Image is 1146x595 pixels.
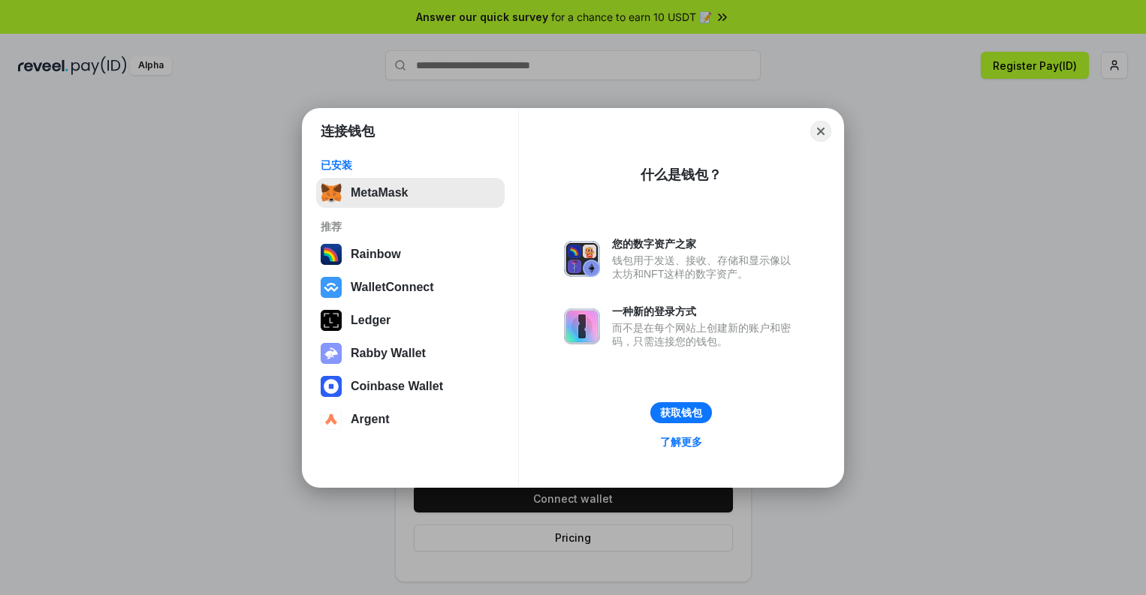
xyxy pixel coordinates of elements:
div: 什么是钱包？ [641,166,722,184]
button: Rabby Wallet [316,338,505,368]
div: Rabby Wallet [351,347,426,360]
div: MetaMask [351,186,408,200]
div: 获取钱包 [660,406,702,419]
img: svg+xml,%3Csvg%20width%3D%2228%22%20height%3D%2228%22%20viewBox%3D%220%200%2028%2028%22%20fill%3D... [321,376,342,397]
img: svg+xml,%3Csvg%20fill%3D%22none%22%20height%3D%2233%22%20viewBox%3D%220%200%2035%2033%22%20width%... [321,182,342,203]
div: 了解更多 [660,435,702,449]
img: svg+xml,%3Csvg%20xmlns%3D%22http%3A%2F%2Fwww.w3.org%2F2000%2Fsvg%22%20fill%3D%22none%22%20viewBox... [321,343,342,364]
img: svg+xml,%3Csvg%20xmlns%3D%22http%3A%2F%2Fwww.w3.org%2F2000%2Fsvg%22%20fill%3D%22none%22%20viewBox... [564,241,600,277]
div: 已安装 [321,158,500,172]
button: Close [810,121,831,142]
button: Ledger [316,305,505,335]
img: svg+xml,%3Csvg%20xmlns%3D%22http%3A%2F%2Fwww.w3.org%2F2000%2Fsvg%22%20fill%3D%22none%22%20viewBox... [564,308,600,344]
button: MetaMask [316,178,505,208]
div: Ledger [351,314,391,327]
a: 了解更多 [651,432,711,452]
div: 而不是在每个网站上创建新的账户和密码，只需连接您的钱包。 [612,321,798,348]
button: Argent [316,404,505,434]
div: 钱包用于发送、接收、存储和显示像以太坊和NFT这样的数字资产。 [612,254,798,281]
h1: 连接钱包 [321,122,375,140]
div: WalletConnect [351,281,434,294]
div: Argent [351,413,390,426]
button: Rainbow [316,239,505,269]
div: 一种新的登录方式 [612,305,798,318]
div: Rainbow [351,248,401,261]
div: 推荐 [321,220,500,233]
button: 获取钱包 [650,402,712,423]
div: Coinbase Wallet [351,380,443,393]
button: Coinbase Wallet [316,371,505,401]
img: svg+xml,%3Csvg%20width%3D%2228%22%20height%3D%2228%22%20viewBox%3D%220%200%2028%2028%22%20fill%3D... [321,409,342,430]
img: svg+xml,%3Csvg%20xmlns%3D%22http%3A%2F%2Fwww.w3.org%2F2000%2Fsvg%22%20width%3D%2228%22%20height%3... [321,310,342,331]
img: svg+xml,%3Csvg%20width%3D%2228%22%20height%3D%2228%22%20viewBox%3D%220%200%2028%2028%22%20fill%3D... [321,277,342,298]
div: 您的数字资产之家 [612,237,798,251]
img: svg+xml,%3Csvg%20width%3D%22120%22%20height%3D%22120%22%20viewBox%3D%220%200%20120%20120%22%20fil... [321,244,342,265]
button: WalletConnect [316,272,505,302]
